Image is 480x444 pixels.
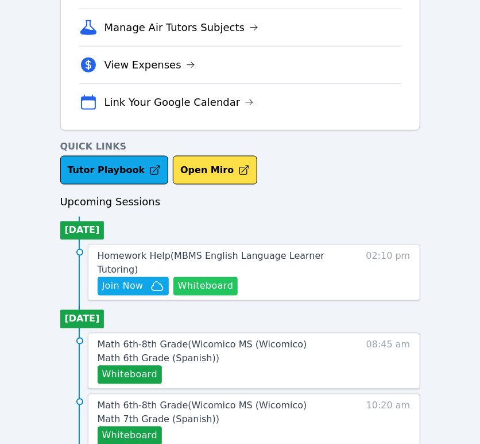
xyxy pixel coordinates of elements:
a: Tutor Playbook [60,156,169,185]
h4: Quick Links [60,140,420,154]
li: [DATE] [60,310,104,328]
a: Math 6th-8th Grade(Wicomico MS (Wicomico) Math 6th Grade (Spanish)) [98,338,332,366]
h3: Upcoming Sessions [60,194,420,210]
span: Math 6th-8th Grade ( Wicomico MS (Wicomico) Math 7th Grade (Spanish) ) [98,400,307,425]
button: Join Now [98,277,169,296]
a: Homework Help(MBMS English Language Learner Tutoring) [98,250,332,277]
button: Open Miro [173,156,257,185]
span: Join Now [102,280,144,293]
a: View Expenses [104,57,195,73]
a: Link Your Google Calendar [104,94,254,110]
span: Homework Help ( MBMS English Language Learner Tutoring ) [98,251,325,275]
span: Math 6th-8th Grade ( Wicomico MS (Wicomico) Math 6th Grade (Spanish) ) [98,339,307,364]
li: [DATE] [60,221,104,240]
span: 08:45 am [366,338,411,384]
button: Whiteboard [173,277,238,296]
a: Manage Air Tutors Subjects [104,20,259,36]
span: 02:10 pm [366,250,411,296]
button: Whiteboard [98,366,162,384]
a: Math 6th-8th Grade(Wicomico MS (Wicomico) Math 7th Grade (Spanish)) [98,399,332,427]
